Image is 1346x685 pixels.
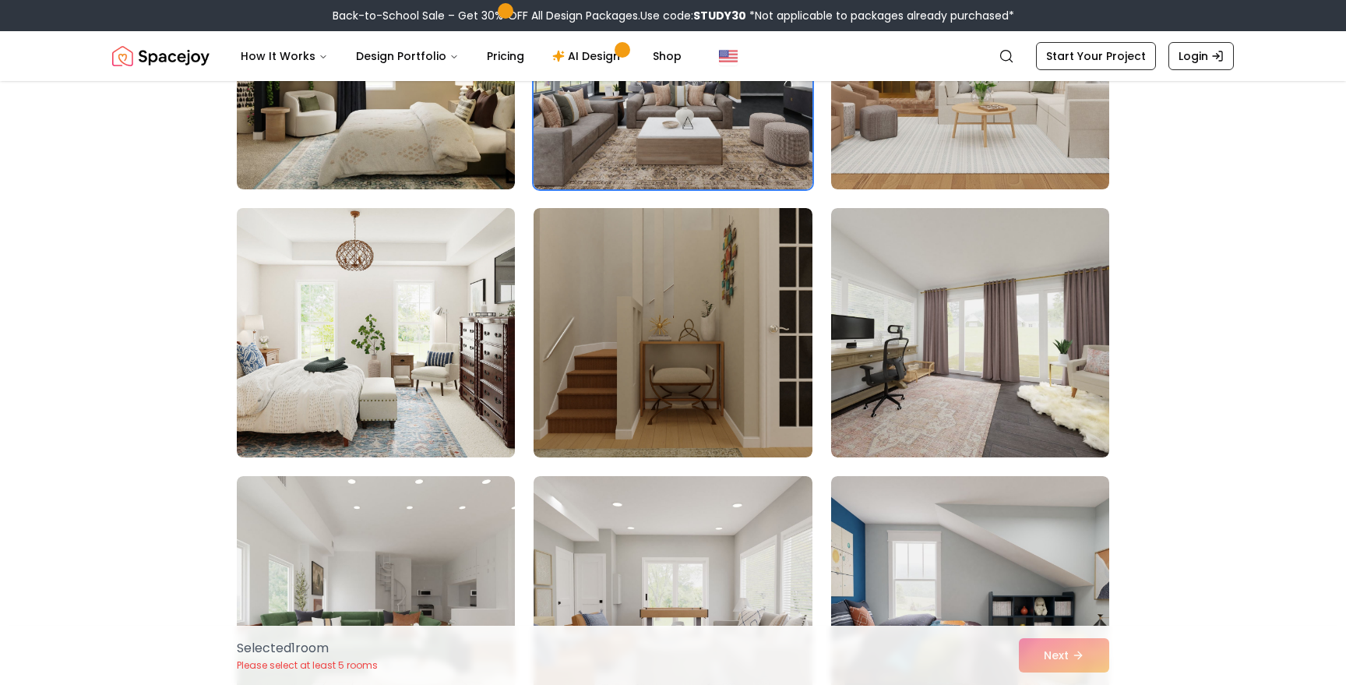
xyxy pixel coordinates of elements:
img: Room room-7 [230,202,522,464]
img: Room room-8 [534,208,812,457]
a: Login [1168,42,1234,70]
button: Design Portfolio [344,41,471,72]
img: United States [719,47,738,65]
nav: Main [228,41,694,72]
span: *Not applicable to packages already purchased* [746,8,1014,23]
b: STUDY30 [693,8,746,23]
div: Back-to-School Sale – Get 30% OFF All Design Packages. [333,8,1014,23]
img: Spacejoy Logo [112,41,210,72]
a: Spacejoy [112,41,210,72]
button: How It Works [228,41,340,72]
nav: Global [112,31,1234,81]
img: Room room-9 [831,208,1109,457]
a: Shop [640,41,694,72]
a: AI Design [540,41,637,72]
span: Use code: [640,8,746,23]
a: Start Your Project [1036,42,1156,70]
p: Please select at least 5 rooms [237,659,378,672]
a: Pricing [474,41,537,72]
p: Selected 1 room [237,639,378,658]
